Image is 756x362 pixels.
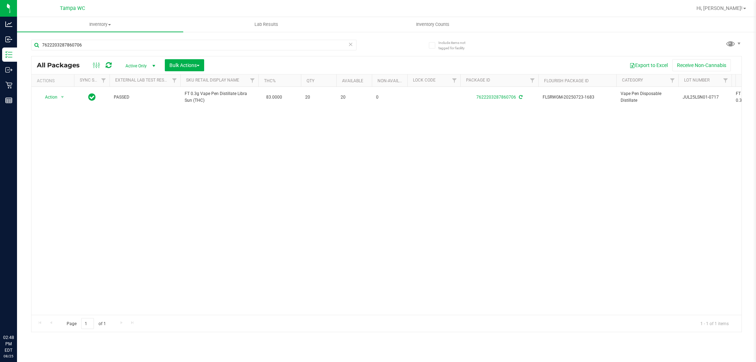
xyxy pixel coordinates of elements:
[247,74,258,87] a: Filter
[5,36,12,43] inline-svg: Inbound
[667,74,678,87] a: Filter
[37,61,87,69] span: All Packages
[625,59,672,71] button: Export to Excel
[518,95,522,100] span: Sync from Compliance System
[5,97,12,104] inline-svg: Reports
[438,40,474,51] span: Include items not tagged for facility
[621,90,674,104] span: Vape Pen Disposable Distillate
[17,17,183,32] a: Inventory
[114,94,176,101] span: PASSED
[185,90,254,104] span: FT 0.3g Vape Pen Distillate Libra Sun (THC)
[7,305,28,327] iframe: Resource center
[183,17,349,32] a: Lab Results
[720,74,732,87] a: Filter
[413,78,436,83] a: Lock Code
[476,95,516,100] a: 7622203287860706
[307,78,314,83] a: Qty
[3,353,14,359] p: 08/25
[31,40,357,50] input: Search Package ID, Item Name, SKU, Lot or Part Number...
[407,21,459,28] span: Inventory Counts
[60,5,85,11] span: Tampa WC
[543,94,612,101] span: FLSRWGM-20250723-1683
[696,5,743,11] span: Hi, [PERSON_NAME]!
[186,78,239,83] a: Sku Retail Display Name
[683,94,727,101] span: JUL25LSN01-0717
[37,78,71,83] div: Actions
[98,74,110,87] a: Filter
[5,21,12,28] inline-svg: Analytics
[341,94,368,101] span: 20
[527,74,538,87] a: Filter
[61,318,112,329] span: Page of 1
[264,78,276,83] a: THC%
[449,74,460,87] a: Filter
[88,92,96,102] span: In Sync
[169,74,180,87] a: Filter
[5,82,12,89] inline-svg: Retail
[466,78,490,83] a: Package ID
[544,78,589,83] a: Flourish Package ID
[5,51,12,58] inline-svg: Inventory
[21,304,29,313] iframe: Resource center unread badge
[684,78,710,83] a: Lot Number
[672,59,731,71] button: Receive Non-Cannabis
[305,94,332,101] span: 20
[695,318,734,329] span: 1 - 1 of 1 items
[81,318,94,329] input: 1
[349,17,516,32] a: Inventory Counts
[169,62,200,68] span: Bulk Actions
[80,78,107,83] a: Sync Status
[115,78,171,83] a: External Lab Test Result
[377,78,409,83] a: Non-Available
[3,334,14,353] p: 02:48 PM EDT
[5,66,12,73] inline-svg: Outbound
[39,92,58,102] span: Action
[263,92,286,102] span: 83.0000
[58,92,67,102] span: select
[165,59,204,71] button: Bulk Actions
[342,78,363,83] a: Available
[245,21,288,28] span: Lab Results
[17,21,183,28] span: Inventory
[376,94,403,101] span: 0
[348,40,353,49] span: Clear
[622,78,643,83] a: Category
